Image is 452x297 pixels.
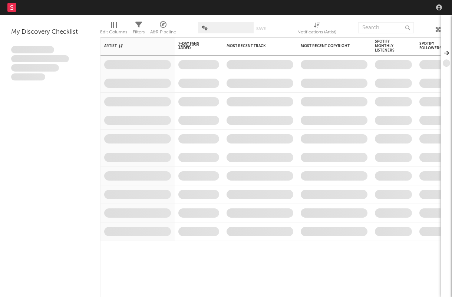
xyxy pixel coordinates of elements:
div: Spotify Followers [419,42,445,50]
div: Notifications (Artist) [297,19,336,40]
div: Most Recent Copyright [301,44,356,48]
span: 7-Day Fans Added [178,42,208,50]
input: Search... [358,22,414,33]
div: Edit Columns [100,28,127,37]
span: Lorem ipsum dolor [11,46,54,53]
span: Praesent ac interdum [11,64,59,72]
div: Spotify Monthly Listeners [375,39,401,53]
div: A&R Pipeline [150,19,176,40]
div: Artist [104,44,160,48]
span: Aliquam viverra [11,73,45,81]
div: A&R Pipeline [150,28,176,37]
div: My Discovery Checklist [11,28,89,37]
div: Notifications (Artist) [297,28,336,37]
div: Filters [133,19,145,40]
span: Integer aliquet in purus et [11,55,69,63]
button: Save [256,27,266,31]
div: Most Recent Track [227,44,282,48]
div: Filters [133,28,145,37]
div: Edit Columns [100,19,127,40]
